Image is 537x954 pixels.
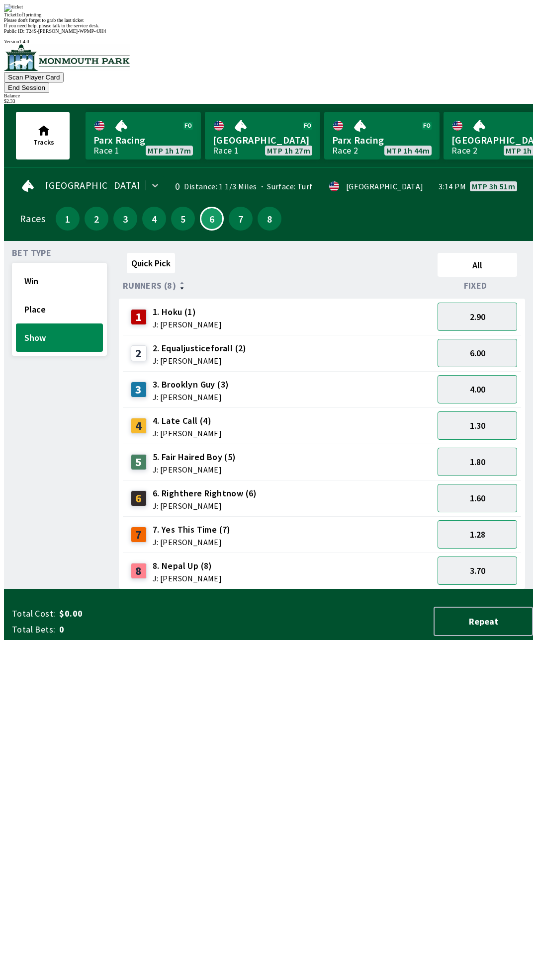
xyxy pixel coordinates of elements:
[438,411,517,440] button: 1.30
[438,556,517,585] button: 3.70
[451,147,477,155] div: Race 2
[438,520,517,549] button: 1.28
[87,215,106,222] span: 2
[85,207,108,231] button: 2
[16,323,103,352] button: Show
[4,4,23,12] img: ticket
[438,253,517,277] button: All
[4,98,533,104] div: $ 2.33
[439,182,466,190] span: 3:14 PM
[4,28,533,34] div: Public ID:
[324,112,440,159] a: Parx RacingRace 2MTP 1h 44m
[86,112,201,159] a: Parx RacingRace 1MTP 1h 17m
[438,484,517,512] button: 1.60
[174,215,192,222] span: 5
[131,490,147,506] div: 6
[203,216,220,221] span: 6
[442,259,513,271] span: All
[213,134,312,147] span: [GEOGRAPHIC_DATA]
[434,281,521,291] div: Fixed
[153,320,222,328] span: J: [PERSON_NAME]
[131,382,147,397] div: 3
[131,345,147,361] div: 2
[131,563,147,579] div: 8
[205,112,320,159] a: [GEOGRAPHIC_DATA]Race 1MTP 1h 27m
[16,267,103,295] button: Win
[470,565,485,576] span: 3.70
[4,93,533,98] div: Balance
[116,215,135,222] span: 3
[127,253,175,273] button: Quick Pick
[472,182,515,190] span: MTP 3h 51m
[438,375,517,403] button: 4.00
[153,342,247,355] span: 2. Equaljusticeforall (2)
[142,207,166,231] button: 4
[131,527,147,543] div: 7
[123,282,176,290] span: Runners (8)
[153,523,231,536] span: 7. Yes This Time (7)
[123,281,434,291] div: Runners (8)
[45,181,141,189] span: [GEOGRAPHIC_DATA]
[346,182,424,190] div: [GEOGRAPHIC_DATA]
[260,215,279,222] span: 8
[26,28,106,34] span: T24S-[PERSON_NAME]-WPMP-4JH4
[443,616,524,627] span: Repeat
[434,607,533,636] button: Repeat
[24,332,94,343] span: Show
[470,384,485,395] span: 4.00
[386,147,430,155] span: MTP 1h 44m
[12,624,55,636] span: Total Bets:
[24,304,94,315] span: Place
[4,82,49,93] button: End Session
[153,451,236,464] span: 5. Fair Haired Boy (5)
[131,418,147,434] div: 4
[470,492,485,504] span: 1.60
[153,306,222,318] span: 1. Hoku (1)
[153,393,229,401] span: J: [PERSON_NAME]
[4,23,99,28] span: If you need help, please talk to the service desk.
[470,529,485,540] span: 1.28
[171,207,195,231] button: 5
[153,487,257,500] span: 6. Righthere Rightnow (6)
[332,134,432,147] span: Parx Racing
[231,215,250,222] span: 7
[4,17,533,23] div: Please don't forget to grab the last ticket
[229,207,253,231] button: 7
[59,608,216,620] span: $0.00
[59,624,216,636] span: 0
[12,249,51,257] span: Bet Type
[16,295,103,323] button: Place
[4,44,130,71] img: venue logo
[170,182,180,190] div: 0
[438,303,517,331] button: 2.90
[438,448,517,476] button: 1.80
[470,420,485,431] span: 1.30
[4,39,533,44] div: Version 1.4.0
[131,309,147,325] div: 1
[267,147,310,155] span: MTP 1h 27m
[153,559,222,572] span: 8. Nepal Up (8)
[131,257,171,269] span: Quick Pick
[200,207,224,231] button: 6
[24,275,94,287] span: Win
[213,147,239,155] div: Race 1
[145,215,164,222] span: 4
[4,12,533,17] div: Ticket 1 of 1 printing
[113,207,137,231] button: 3
[153,538,231,546] span: J: [PERSON_NAME]
[93,147,119,155] div: Race 1
[93,134,193,147] span: Parx Racing
[148,147,191,155] span: MTP 1h 17m
[257,181,313,191] span: Surface: Turf
[131,454,147,470] div: 5
[153,574,222,582] span: J: [PERSON_NAME]
[58,215,77,222] span: 1
[332,147,358,155] div: Race 2
[258,207,281,231] button: 8
[438,339,517,367] button: 6.00
[20,215,45,223] div: Races
[153,429,222,437] span: J: [PERSON_NAME]
[184,181,257,191] span: Distance: 1 1/3 Miles
[16,112,70,159] button: Tracks
[153,357,247,365] span: J: [PERSON_NAME]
